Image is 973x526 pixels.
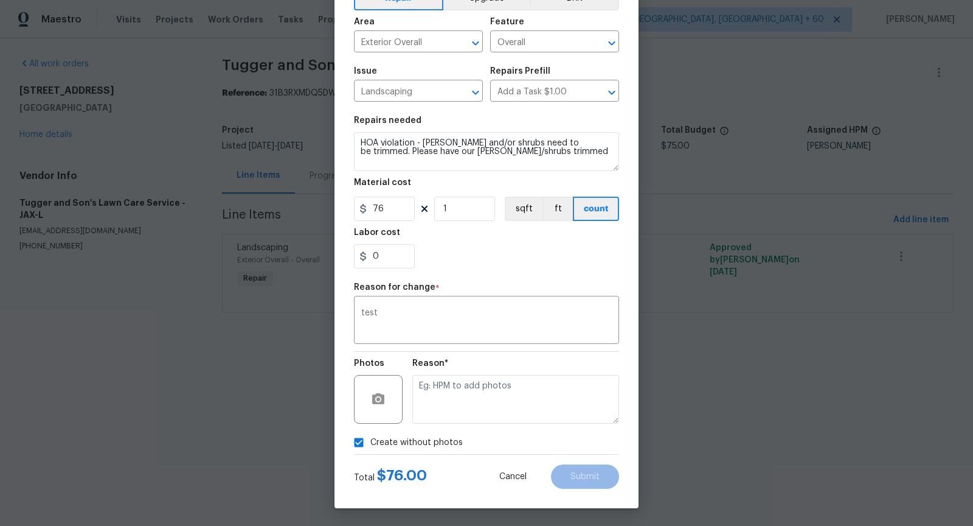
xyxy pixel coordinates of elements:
button: count [573,197,619,221]
h5: Reason for change [354,283,435,292]
span: Create without photos [370,437,463,449]
h5: Feature [490,18,524,26]
span: Submit [570,472,600,482]
h5: Photos [354,359,384,368]
h5: Repairs Prefill [490,67,550,75]
h5: Issue [354,67,377,75]
button: Open [603,84,620,101]
h5: Labor cost [354,228,400,237]
span: Cancel [499,472,527,482]
button: sqft [505,197,542,221]
button: Open [467,84,484,101]
button: Cancel [480,465,546,489]
span: $ 76.00 [377,468,427,483]
h5: Repairs needed [354,116,421,125]
h5: Reason* [412,359,448,368]
button: Open [603,35,620,52]
h5: Area [354,18,375,26]
button: Submit [551,465,619,489]
div: Total [354,469,427,484]
h5: Material cost [354,178,411,187]
button: Open [467,35,484,52]
textarea: HOA violation - [PERSON_NAME] and/or shrubs need to be trimmed. Please have our [PERSON_NAME]/shr... [354,132,619,171]
button: ft [542,197,573,221]
textarea: test [361,309,612,334]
